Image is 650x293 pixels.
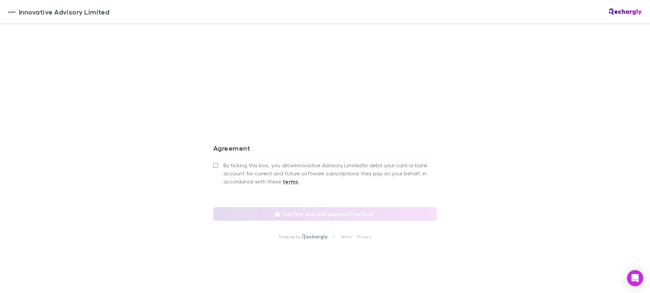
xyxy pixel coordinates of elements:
span: Innovative Advisory Limited [19,7,109,17]
span: By ticking this box, you allow Innovative Advisory Limited to debit your card or bank account for... [223,161,437,186]
p: | [333,234,334,240]
img: Innovative Advisory Limited's Logo [8,8,16,16]
div: Open Intercom Messenger [627,270,643,286]
img: Rechargly Logo [302,234,328,240]
strong: terms [283,178,299,185]
img: Rechargly Logo [609,8,642,15]
button: Confirm and add payment method [213,207,437,221]
p: Powered by [279,234,302,240]
h3: Agreement [213,144,437,155]
a: Terms [340,234,352,240]
a: Privacy [357,234,371,240]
